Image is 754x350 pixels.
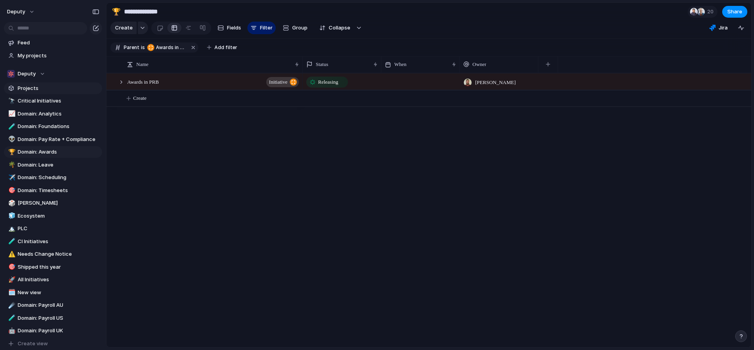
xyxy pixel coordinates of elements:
button: ✈️ [7,174,15,181]
span: Projects [18,84,99,92]
span: Domain: Pay Rate + Compliance [18,136,99,143]
span: Needs Change Notice [18,250,99,258]
button: 📈 [7,110,15,118]
button: Create [110,22,137,34]
span: Collapse [329,24,350,32]
span: Domain: Payroll US [18,314,99,322]
div: 🌴 [8,160,14,169]
span: All Initiatives [18,276,99,284]
button: Jira [706,22,731,34]
a: ✈️Domain: Scheduling [4,172,102,183]
span: Releasing [318,78,338,86]
span: [PERSON_NAME] [18,199,99,207]
a: 🧪CI Initiatives [4,236,102,247]
button: Deputy [4,68,102,80]
span: Domain: Foundations [18,123,99,130]
span: When [394,60,406,68]
div: 👽 [8,135,14,144]
a: 🗓️New view [4,287,102,299]
a: 🎯Domain: Timesheets [4,185,102,196]
button: deputy [4,5,39,18]
div: 🏔️ [8,224,14,233]
div: 🧊 [8,211,14,220]
button: 🏆 [7,148,15,156]
button: Filter [247,22,276,34]
button: 🧪 [7,123,15,130]
div: 🎯 [8,186,14,195]
span: is [141,44,145,51]
button: 🧊 [7,212,15,220]
div: 👽Domain: Pay Rate + Compliance [4,134,102,145]
button: 🌴 [7,161,15,169]
a: ☄️Domain: Payroll AU [4,299,102,311]
a: 🧊Ecosystem [4,210,102,222]
a: My projects [4,50,102,62]
a: Projects [4,82,102,94]
span: Awards in PRB [127,77,159,86]
button: 🎯 [7,187,15,194]
div: 🔭 [8,97,14,106]
button: 🗓️ [7,289,15,297]
button: 👽 [7,136,15,143]
span: My projects [18,52,99,60]
a: 🚀All Initiatives [4,274,102,286]
div: ⚠️ [8,250,14,259]
button: is [139,43,146,52]
span: Feed [18,39,99,47]
span: Group [292,24,307,32]
button: initiative [266,77,299,87]
div: 🎲 [8,199,14,208]
a: 🎯Shipped this year [4,261,102,273]
div: 📈Domain: Analytics [4,108,102,120]
div: 🚀 [8,275,14,284]
span: Status [316,60,328,68]
div: 🤖 [8,326,14,335]
span: Add filter [214,44,237,51]
span: Domain: Scheduling [18,174,99,181]
div: 🎯 [8,262,14,271]
span: Parent [124,44,139,51]
div: ✈️ [8,173,14,182]
span: Fields [227,24,241,32]
button: Collapse [315,22,354,34]
div: 🧪 [8,237,14,246]
span: Domain: Timesheets [18,187,99,194]
a: 🔭Critical Initiatives [4,95,102,107]
button: 🎲 [7,199,15,207]
a: ⚠️Needs Change Notice [4,248,102,260]
button: 🤖 [7,327,15,335]
span: Awards in PRB [156,44,187,51]
span: Domain: Analytics [18,110,99,118]
a: 🧪Domain: Foundations [4,121,102,132]
div: 🤖Domain: Payroll UK [4,325,102,337]
div: 🧪 [8,122,14,131]
button: 🏔️ [7,225,15,233]
div: 🧪 [8,313,14,323]
span: Deputy [18,70,36,78]
button: Fields [214,22,244,34]
span: Domain: Payroll AU [18,301,99,309]
div: 🌴Domain: Leave [4,159,102,171]
button: Create view [4,338,102,350]
span: CI Initiatives [18,238,99,246]
div: ☄️ [8,301,14,310]
button: Add filter [202,42,242,53]
span: Create view [18,340,48,348]
span: Create [115,24,133,32]
span: New view [18,289,99,297]
span: Jira [719,24,728,32]
button: Awards in PRB [146,43,188,52]
span: Domain: Payroll UK [18,327,99,335]
a: 🏆Domain: Awards [4,146,102,158]
div: 🏆 [8,148,14,157]
div: 🏆 [112,6,121,17]
button: 🚀 [7,276,15,284]
span: 20 [707,8,716,16]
